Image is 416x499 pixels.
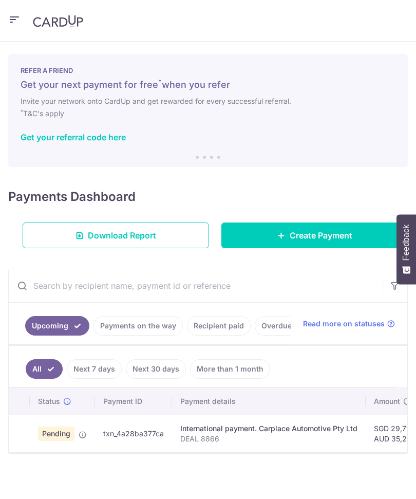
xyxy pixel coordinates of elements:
[396,214,416,284] button: Feedback - Show survey
[9,269,383,302] input: Search by recipient name, payment id or reference
[23,223,209,248] a: Download Report
[180,434,357,444] p: DEAL 8866
[67,359,122,379] a: Next 7 days
[93,316,183,336] a: Payments on the way
[21,132,126,142] a: Get your referral code here
[95,388,172,415] th: Payment ID
[21,66,395,75] p: REFER A FRIEND
[224,205,416,499] iframe: Find more information here
[33,15,83,27] img: CardUp
[26,359,63,379] a: All
[21,95,395,120] h6: Invite your network onto CardUp and get rewarded for every successful referral. T&C's apply
[21,79,395,91] h5: Get your next payment for free when you refer
[88,229,156,242] span: Download Report
[190,359,270,379] a: More than 1 month
[402,225,411,261] span: Feedback
[187,316,251,336] a: Recipient paid
[172,388,366,415] th: Payment details
[25,316,89,336] a: Upcoming
[8,188,136,206] h4: Payments Dashboard
[180,423,357,434] div: International payment. Carplace Automotive Pty Ltd
[38,427,74,441] span: Pending
[95,415,172,452] td: txn_4a28ba377ca
[221,223,408,248] a: Create Payment
[126,359,186,379] a: Next 30 days
[38,396,60,406] span: Status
